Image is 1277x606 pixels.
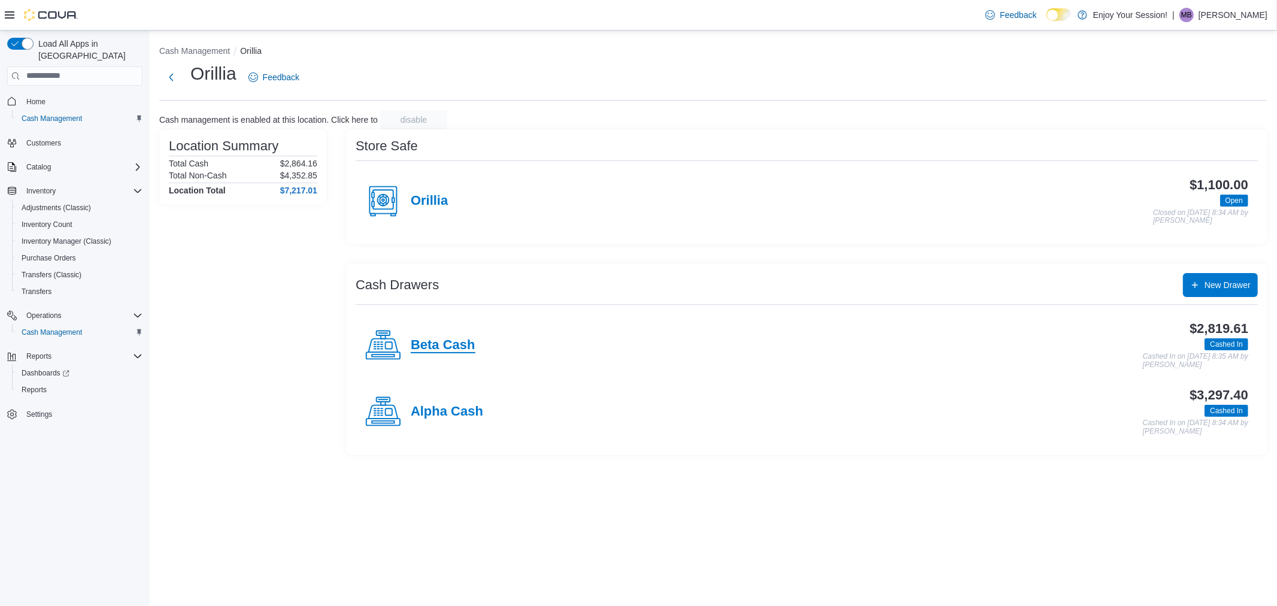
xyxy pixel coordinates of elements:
[22,328,82,337] span: Cash Management
[1210,405,1243,416] span: Cashed In
[2,93,147,110] button: Home
[17,268,86,282] a: Transfers (Classic)
[1210,339,1243,350] span: Cashed In
[356,139,418,153] h3: Store Safe
[1047,8,1072,21] input: Dark Mode
[22,237,111,246] span: Inventory Manager (Classic)
[2,183,147,199] button: Inventory
[1153,209,1248,225] p: Closed on [DATE] 8:34 AM by [PERSON_NAME]
[17,111,142,126] span: Cash Management
[22,184,142,198] span: Inventory
[411,338,475,353] h4: Beta Cash
[280,159,317,168] p: $2,864.16
[1181,8,1192,22] span: MB
[2,307,147,324] button: Operations
[22,220,72,229] span: Inventory Count
[22,287,51,296] span: Transfers
[12,365,147,381] a: Dashboards
[7,88,142,454] nav: Complex example
[240,46,262,56] button: Orillia
[12,324,147,341] button: Cash Management
[12,216,147,233] button: Inventory Count
[12,283,147,300] button: Transfers
[22,368,69,378] span: Dashboards
[169,171,227,180] h6: Total Non-Cash
[401,114,427,126] span: disable
[17,217,142,232] span: Inventory Count
[380,110,447,129] button: disable
[17,366,74,380] a: Dashboards
[17,234,116,249] a: Inventory Manager (Classic)
[17,111,87,126] a: Cash Management
[17,383,51,397] a: Reports
[169,139,278,153] h3: Location Summary
[22,253,76,263] span: Purchase Orders
[22,349,142,363] span: Reports
[981,3,1041,27] a: Feedback
[17,201,96,215] a: Adjustments (Classic)
[26,186,56,196] span: Inventory
[17,383,142,397] span: Reports
[22,270,81,280] span: Transfers (Classic)
[12,110,147,127] button: Cash Management
[26,162,51,172] span: Catalog
[17,251,142,265] span: Purchase Orders
[1226,195,1243,206] span: Open
[24,9,78,21] img: Cova
[22,95,50,109] a: Home
[22,135,142,150] span: Customers
[22,349,56,363] button: Reports
[356,278,439,292] h3: Cash Drawers
[1172,8,1175,22] p: |
[22,203,91,213] span: Adjustments (Classic)
[22,184,60,198] button: Inventory
[17,234,142,249] span: Inventory Manager (Classic)
[12,250,147,266] button: Purchase Orders
[159,46,230,56] button: Cash Management
[26,97,46,107] span: Home
[159,65,183,89] button: Next
[22,160,142,174] span: Catalog
[12,266,147,283] button: Transfers (Classic)
[411,404,483,420] h4: Alpha Cash
[1143,353,1248,369] p: Cashed In on [DATE] 8:35 AM by [PERSON_NAME]
[12,233,147,250] button: Inventory Manager (Classic)
[169,186,226,195] h4: Location Total
[17,325,87,340] a: Cash Management
[1093,8,1168,22] p: Enjoy Your Session!
[22,308,142,323] span: Operations
[280,171,317,180] p: $4,352.85
[22,136,66,150] a: Customers
[1205,279,1251,291] span: New Drawer
[1000,9,1036,21] span: Feedback
[1183,273,1258,297] button: New Drawer
[1190,178,1248,192] h3: $1,100.00
[244,65,304,89] a: Feedback
[26,410,52,419] span: Settings
[22,385,47,395] span: Reports
[190,62,236,86] h1: Orillia
[22,407,57,422] a: Settings
[263,71,299,83] span: Feedback
[1143,419,1248,435] p: Cashed In on [DATE] 8:34 AM by [PERSON_NAME]
[159,115,378,125] p: Cash management is enabled at this location. Click here to
[2,159,147,175] button: Catalog
[12,381,147,398] button: Reports
[22,407,142,422] span: Settings
[169,159,208,168] h6: Total Cash
[159,45,1267,59] nav: An example of EuiBreadcrumbs
[17,251,81,265] a: Purchase Orders
[22,114,82,123] span: Cash Management
[2,348,147,365] button: Reports
[17,284,56,299] a: Transfers
[17,366,142,380] span: Dashboards
[17,268,142,282] span: Transfers (Classic)
[1190,388,1248,402] h3: $3,297.40
[1220,195,1248,207] span: Open
[2,405,147,423] button: Settings
[17,217,77,232] a: Inventory Count
[411,193,448,209] h4: Orillia
[1205,405,1248,417] span: Cashed In
[26,311,62,320] span: Operations
[12,199,147,216] button: Adjustments (Classic)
